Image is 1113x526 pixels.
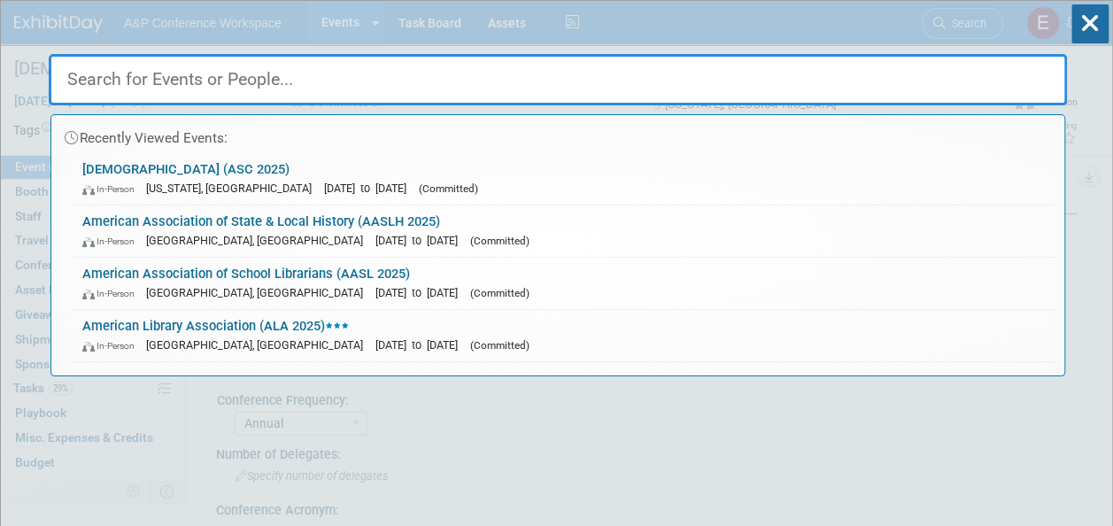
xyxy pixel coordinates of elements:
[470,287,529,299] span: (Committed)
[375,286,467,299] span: [DATE] to [DATE]
[146,338,372,352] span: [GEOGRAPHIC_DATA], [GEOGRAPHIC_DATA]
[73,310,1055,361] a: American Library Association (ALA 2025) In-Person [GEOGRAPHIC_DATA], [GEOGRAPHIC_DATA] [DATE] to ...
[82,340,143,352] span: In-Person
[49,54,1067,105] input: Search for Events or People...
[82,183,143,195] span: In-Person
[146,286,372,299] span: [GEOGRAPHIC_DATA], [GEOGRAPHIC_DATA]
[73,153,1055,205] a: [DEMOGRAPHIC_DATA] (ASC 2025) In-Person [US_STATE], [GEOGRAPHIC_DATA] [DATE] to [DATE] (Committed)
[82,288,143,299] span: In-Person
[146,182,321,195] span: [US_STATE], [GEOGRAPHIC_DATA]
[82,236,143,247] span: In-Person
[73,258,1055,309] a: American Association of School Librarians (AASL 2025) In-Person [GEOGRAPHIC_DATA], [GEOGRAPHIC_DA...
[470,235,529,247] span: (Committed)
[60,115,1055,153] div: Recently Viewed Events:
[324,182,415,195] span: [DATE] to [DATE]
[375,338,467,352] span: [DATE] to [DATE]
[419,182,478,195] span: (Committed)
[73,205,1055,257] a: American Association of State & Local History (AASLH 2025) In-Person [GEOGRAPHIC_DATA], [GEOGRAPH...
[146,234,372,247] span: [GEOGRAPHIC_DATA], [GEOGRAPHIC_DATA]
[470,339,529,352] span: (Committed)
[375,234,467,247] span: [DATE] to [DATE]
